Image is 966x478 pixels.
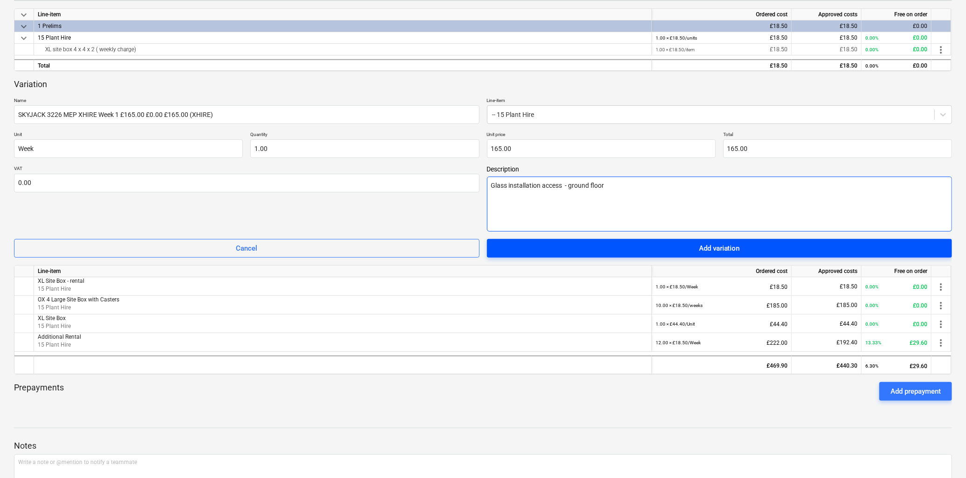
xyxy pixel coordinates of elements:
[792,266,862,277] div: Approved costs
[865,314,927,334] div: £0.00
[795,20,857,32] div: £18.50
[38,34,71,41] span: 15 Plant Hire
[656,277,788,296] div: £18.50
[862,266,932,277] div: Free on order
[34,59,652,71] div: Total
[14,165,480,173] p: VAT
[14,97,480,105] p: Name
[795,296,857,314] div: £185.00
[38,278,84,284] span: XL Site Box - rental
[865,284,878,289] small: 0.00%
[865,35,878,41] small: 0.00%
[656,284,698,289] small: 1.00 × £18.50 / Week
[38,286,71,293] span: 15 Plant Hire
[14,239,480,258] button: Cancel
[795,333,857,352] div: £192.40
[38,44,648,55] div: XL site box 4 x 4 x 2 ( weekly charge)
[935,319,946,330] span: more_vert
[865,44,927,55] div: £0.00
[795,314,857,333] div: £44.40
[652,9,792,20] div: Ordered cost
[795,32,857,44] div: £18.50
[935,300,946,311] span: more_vert
[14,382,64,401] p: Prepayments
[656,296,788,315] div: £185.00
[865,321,878,327] small: 0.00%
[18,21,29,32] span: keyboard_arrow_down
[487,131,716,139] p: Unit price
[865,340,881,345] small: 13.33%
[656,60,788,72] div: £18.50
[656,20,788,32] div: £18.50
[865,47,878,52] small: 0.00%
[14,131,243,139] p: Unit
[656,32,788,44] div: £18.50
[795,356,857,375] div: £440.30
[34,9,652,20] div: Line-item
[38,334,81,340] span: Additional Rental
[865,20,927,32] div: £0.00
[487,97,952,105] p: Line-item
[865,60,927,72] div: £0.00
[487,165,952,173] span: Description
[865,63,878,68] small: 0.00%
[865,32,927,44] div: £0.00
[38,315,66,321] span: XL Site Box
[487,239,952,258] button: Add variation
[656,44,788,55] div: £18.50
[865,356,927,376] div: £29.60
[879,382,952,401] button: Add prepayment
[38,305,71,311] span: 15 Plant Hire
[656,356,788,375] div: £469.90
[38,20,648,32] div: 1 Prelims
[656,333,788,352] div: £222.00
[865,363,878,369] small: 6.30%
[699,242,740,254] div: Add variation
[723,131,952,139] p: Total
[792,9,862,20] div: Approved costs
[14,440,952,451] p: Notes
[865,277,927,296] div: £0.00
[656,47,695,52] small: 1.00 × £18.50 / item
[652,266,792,277] div: Ordered cost
[865,296,927,315] div: £0.00
[935,44,946,55] span: more_vert
[250,131,479,139] p: Quantity
[656,35,697,41] small: 1.00 × £18.50 / units
[865,303,878,308] small: 0.00%
[236,242,257,254] div: Cancel
[14,79,47,90] p: Variation
[38,296,119,303] span: OX 4 Large Site Box with Casters
[795,277,857,296] div: £18.50
[891,385,941,397] div: Add prepayment
[935,281,946,293] span: more_vert
[795,60,857,72] div: £18.50
[18,9,29,20] span: keyboard_arrow_down
[487,177,952,232] textarea: Glass installation access - ground floor
[656,321,695,327] small: 1.00 × £44.40 / Unit
[656,340,701,345] small: 12.00 × £18.50 / Week
[34,266,652,277] div: Line-item
[862,9,932,20] div: Free on order
[656,303,703,308] small: 10.00 × £18.50 / weeks
[795,44,857,55] div: £18.50
[935,337,946,348] span: more_vert
[865,333,927,352] div: £29.60
[18,33,29,44] span: keyboard_arrow_down
[656,314,788,334] div: £44.40
[38,342,71,348] span: 15 Plant Hire
[38,323,71,330] span: 15 Plant Hire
